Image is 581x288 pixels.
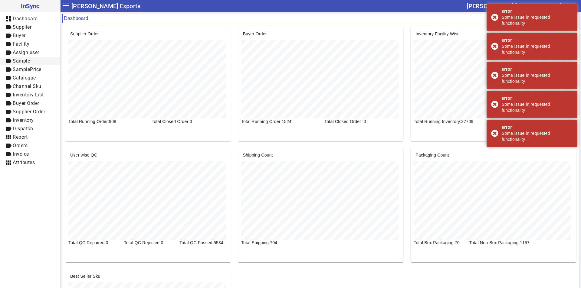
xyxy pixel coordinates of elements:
[411,147,576,158] mat-card-header: Packaging Count
[71,1,140,11] span: [PERSON_NAME] Exports
[502,43,573,55] div: Some issue in requested functionality
[238,240,293,246] div: Total Shipping:704
[13,16,38,21] span: Dashboard
[567,3,573,9] mat-icon: settings
[148,118,231,125] div: Total Closed Order:0
[13,41,29,47] span: Facility
[5,49,12,56] mat-icon: label
[65,268,231,279] mat-card-header: Best Seller Sku
[176,240,231,246] div: Total QC Passed:5534
[5,100,12,107] mat-icon: label
[238,147,404,158] mat-card-header: Shipping Count
[502,8,573,14] div: error
[13,24,31,30] span: Supplier
[502,95,573,101] div: error
[5,40,12,48] mat-icon: label
[238,118,321,125] div: Total Running Order:1524
[13,58,30,64] span: Sample
[5,24,12,31] mat-icon: label
[13,143,28,148] span: Orders
[5,66,12,73] mat-icon: label
[13,109,45,115] span: Supplier Order
[13,126,33,131] span: Dispatch
[502,72,573,84] div: Some issue in requested functionality
[5,83,12,90] mat-icon: label
[502,37,573,43] div: error
[238,26,404,37] mat-card-header: Buyer Order
[65,147,231,158] mat-card-header: User wise QC
[5,74,12,82] mat-icon: label
[13,83,41,89] span: Channel Sku
[5,125,12,132] mat-icon: label
[13,134,28,140] span: Report
[5,117,12,124] mat-icon: label
[65,118,148,125] div: Total Running Order:908
[62,14,579,23] mat-card-header: Dashboard
[5,142,12,149] mat-icon: label
[13,160,35,165] span: Attributes
[65,26,231,37] mat-card-header: Supplier Order
[502,14,573,26] div: Some issue in requested functionality
[5,150,12,158] mat-icon: label
[5,91,12,99] mat-icon: label
[5,134,12,141] mat-icon: view_module
[5,15,12,22] mat-icon: dashboard
[502,130,573,142] div: Some issue in requested functionality
[65,240,120,246] div: Total QC Repaired:0
[13,50,39,55] span: Assign user
[13,100,39,106] span: Buyer Order
[13,75,36,81] span: Catalogue
[5,1,55,11] span: InSync
[466,240,549,246] div: Total Non-Box Packaging:1157
[410,240,466,246] div: Total Box Packaging:70
[13,66,41,72] span: SamplePrice
[120,240,176,246] div: Total QC Rejected:0
[467,1,562,11] div: [PERSON_NAME] [PERSON_NAME]
[411,26,576,37] mat-card-header: Inventory Facility Wise
[321,118,404,125] div: Total Closed Order :0
[62,2,70,9] mat-icon: menu
[13,151,29,157] span: Invoice
[502,66,573,72] div: error
[13,117,34,123] span: Inventory
[13,33,26,38] span: Buyer
[502,124,573,130] div: error
[5,159,12,166] mat-icon: view_module
[5,57,12,65] mat-icon: label
[5,32,12,39] mat-icon: label
[410,118,493,125] div: Total Running Inventory:37709
[5,108,12,115] mat-icon: label
[13,92,44,98] span: Inventory List
[502,101,573,113] div: Some issue in requested functionality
